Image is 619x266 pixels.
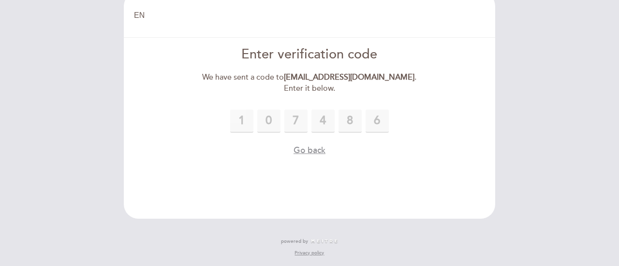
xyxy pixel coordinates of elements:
[295,250,324,256] a: Privacy policy
[366,110,389,133] input: 0
[284,72,414,82] strong: [EMAIL_ADDRESS][DOMAIN_NAME]
[339,110,362,133] input: 0
[294,144,325,156] button: Go back
[311,110,335,133] input: 0
[230,110,253,133] input: 0
[281,238,338,245] a: powered by
[284,110,308,133] input: 0
[281,238,308,245] span: powered by
[199,45,421,64] div: Enter verification code
[199,72,421,94] div: We have sent a code to . Enter it below.
[310,239,338,244] img: MEITRE
[257,110,280,133] input: 0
